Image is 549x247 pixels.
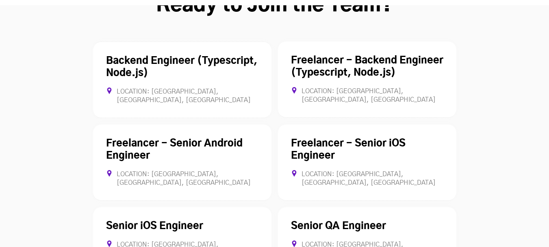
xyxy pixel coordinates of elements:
[106,139,243,161] a: Freelancer - Senior Android Engineer
[106,221,203,231] a: Senior iOS Engineer
[291,87,443,104] div: Location: [GEOGRAPHIC_DATA], [GEOGRAPHIC_DATA], [GEOGRAPHIC_DATA]
[106,87,258,105] div: Location: [GEOGRAPHIC_DATA], [GEOGRAPHIC_DATA], [GEOGRAPHIC_DATA]
[291,221,386,231] a: Senior QA Engineer
[106,56,257,78] a: Backend Engineer (Typescript, Node.js)
[106,170,258,187] div: Location: [GEOGRAPHIC_DATA], [GEOGRAPHIC_DATA], [GEOGRAPHIC_DATA]
[291,170,443,187] div: Location: [GEOGRAPHIC_DATA], [GEOGRAPHIC_DATA], [GEOGRAPHIC_DATA]
[291,139,406,161] a: Freelancer - Senior iOS Engineer
[291,56,443,78] a: Freelancer - Backend Engineer (Typescript, Node.js)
